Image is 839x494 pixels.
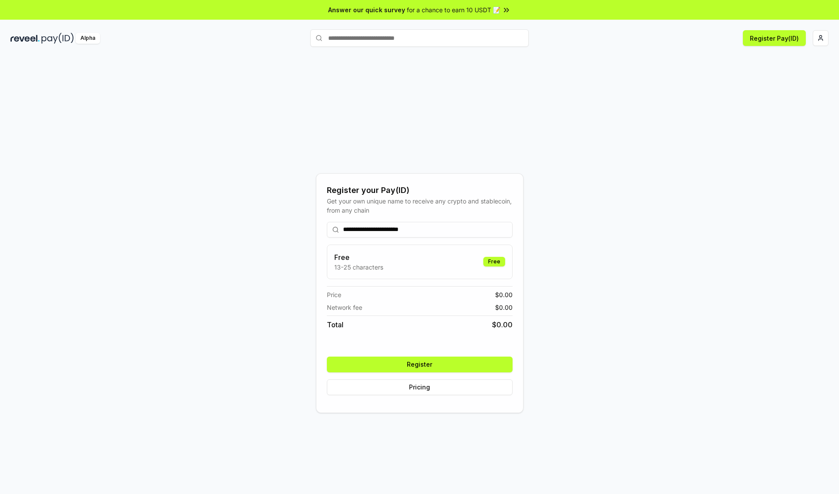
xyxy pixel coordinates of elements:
[327,319,343,330] span: Total
[743,30,806,46] button: Register Pay(ID)
[327,379,513,395] button: Pricing
[327,290,341,299] span: Price
[407,5,500,14] span: for a chance to earn 10 USDT 📝
[483,257,505,266] div: Free
[76,33,100,44] div: Alpha
[42,33,74,44] img: pay_id
[327,303,362,312] span: Network fee
[327,184,513,196] div: Register your Pay(ID)
[327,357,513,372] button: Register
[327,196,513,215] div: Get your own unique name to receive any crypto and stablecoin, from any chain
[10,33,40,44] img: reveel_dark
[334,252,383,263] h3: Free
[495,290,513,299] span: $ 0.00
[492,319,513,330] span: $ 0.00
[334,263,383,272] p: 13-25 characters
[495,303,513,312] span: $ 0.00
[328,5,405,14] span: Answer our quick survey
